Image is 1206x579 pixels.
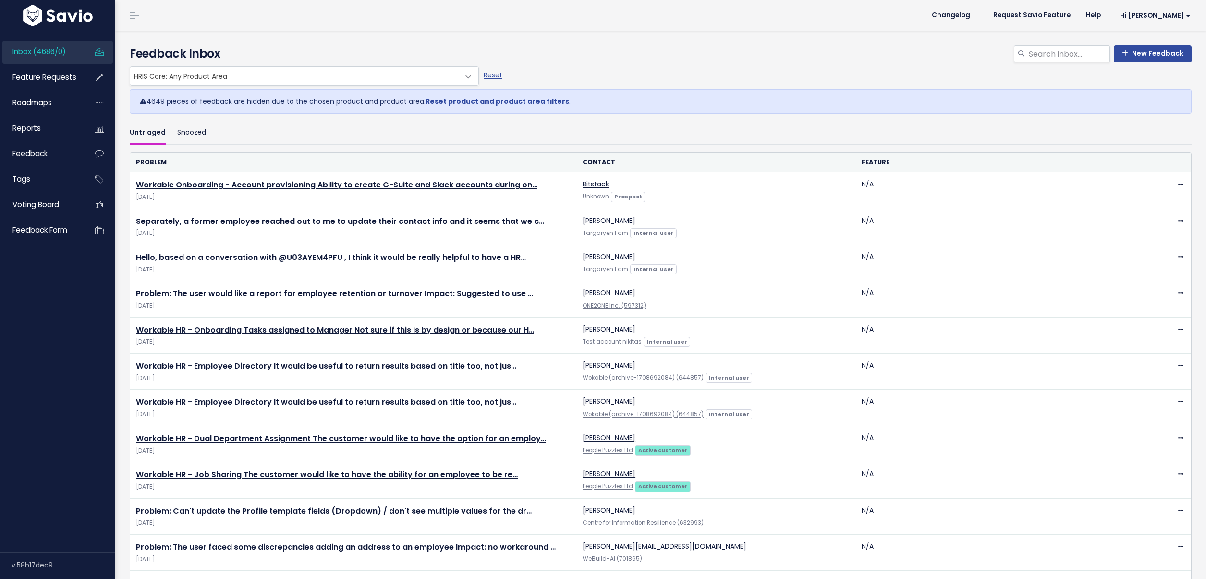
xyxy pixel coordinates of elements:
td: N/A [856,498,1135,534]
td: N/A [856,390,1135,426]
a: Targaryen Fam [583,265,628,273]
span: Hi [PERSON_NAME] [1120,12,1191,19]
span: [DATE] [136,265,571,275]
a: People Puzzles Ltd [583,446,633,454]
td: N/A [856,354,1135,390]
strong: Internal user [633,229,674,237]
a: Reset product and product area filters [426,97,569,106]
span: HRIS Core: Any Product Area [130,66,479,86]
a: [PERSON_NAME] [583,216,635,225]
a: [PERSON_NAME] [583,252,635,261]
a: Reset [484,70,502,80]
a: Request Savio Feature [986,8,1078,23]
a: Targaryen Fam [583,229,628,237]
strong: Active customer [638,482,688,490]
a: Reports [2,117,80,139]
span: Voting Board [12,199,59,209]
a: Active customer [635,481,691,491]
a: Problem: The user would like a report for employee retention or turnover Impact: Suggested to use … [136,288,533,299]
strong: Internal user [709,374,749,382]
a: [PERSON_NAME][EMAIL_ADDRESS][DOMAIN_NAME] [583,542,746,551]
span: [DATE] [136,301,571,311]
a: People Puzzles Ltd [583,482,633,490]
a: Centre for Information Resilience (632993) [583,519,704,527]
a: Inbox (4686/0) [2,41,80,63]
input: Search inbox... [1028,45,1110,62]
span: Feature Requests [12,72,76,82]
a: Feature Requests [2,66,80,88]
a: Snoozed [177,122,206,144]
a: Hi [PERSON_NAME] [1109,8,1198,23]
a: [PERSON_NAME] [583,505,635,515]
td: N/A [856,426,1135,462]
a: Internal user [630,264,677,273]
a: Active customer [635,445,691,455]
a: Workable Onboarding - Account provisioning Ability to create G-Suite and Slack accounts during on… [136,179,537,190]
td: N/A [856,209,1135,245]
span: [DATE] [136,554,571,565]
a: Workable HR - Onboarding Tasks assigned to Manager Not sure if this is by design or because our H… [136,324,534,335]
a: Workable HR - Dual Department Assignment The customer would like to have the option for an employ… [136,433,546,444]
img: logo-white.9d6f32f41409.svg [21,5,95,26]
a: WeBuild-AI (701865) [583,555,642,563]
strong: Active customer [638,446,688,454]
span: Inbox (4686/0) [12,47,66,57]
td: N/A [856,281,1135,317]
a: Internal user [644,336,690,346]
div: 4649 pieces of feedback are hidden due to the chosen product and product area. . [130,89,1192,114]
a: Separately, a former employee reached out to me to update their contact info and it seems that we c… [136,216,544,227]
span: Changelog [932,12,970,19]
a: Hello, based on a conversation with @U03AYEM4PFU , I think it would be really helpful to have a HR… [136,252,526,263]
th: Problem [130,153,577,172]
span: Feedback form [12,225,67,235]
a: Workable HR - Job Sharing The customer would like to have the ability for an employee to be re… [136,469,518,480]
a: Voting Board [2,194,80,216]
a: Feedback form [2,219,80,241]
a: Internal user [706,372,752,382]
span: [DATE] [136,228,571,238]
span: HRIS Core: Any Product Area [130,67,459,85]
a: Tags [2,168,80,190]
th: Contact [577,153,856,172]
td: N/A [856,172,1135,209]
a: Problem: The user faced some discrepancies adding an address to an employee Impact: no workaround … [136,542,556,553]
a: Roadmaps [2,92,80,114]
a: Internal user [706,409,752,419]
h4: Feedback Inbox [130,45,1192,62]
a: Test account nikitas [583,338,642,345]
a: ONE2ONE Inc. (597312) [583,302,646,309]
a: Workable HR - Employee Directory It would be useful to return results based on title too, not jus… [136,396,516,407]
td: N/A [856,245,1135,281]
span: Roadmaps [12,98,52,108]
span: [DATE] [136,409,571,419]
a: Help [1078,8,1109,23]
span: Feedback [12,148,48,159]
td: N/A [856,317,1135,353]
span: [DATE] [136,337,571,347]
a: Bitstack [583,179,609,189]
span: [DATE] [136,192,571,202]
a: [PERSON_NAME] [583,469,635,479]
a: [PERSON_NAME] [583,288,635,297]
a: [PERSON_NAME] [583,396,635,406]
a: Problem: Can't update the Profile template fields (Dropdown) / don't see multiple values for the dr… [136,505,532,517]
a: Untriaged [130,122,166,144]
th: Feature [856,153,1135,172]
strong: Internal user [709,410,749,418]
a: [PERSON_NAME] [583,433,635,443]
span: [DATE] [136,446,571,456]
td: N/A [856,462,1135,498]
a: Internal user [630,228,677,237]
td: N/A [856,534,1135,570]
span: Tags [12,174,30,184]
span: [DATE] [136,373,571,383]
a: [PERSON_NAME] [583,324,635,334]
a: Wokable (archive-1708692084) (644857) [583,374,704,382]
a: Workable HR - Employee Directory It would be useful to return results based on title too, not jus… [136,360,516,371]
a: Wokable (archive-1708692084) (644857) [583,410,704,418]
strong: Internal user [633,265,674,273]
div: v.58b17dec9 [12,553,115,578]
span: [DATE] [136,518,571,528]
a: New Feedback [1114,45,1192,62]
strong: Prospect [614,193,642,200]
